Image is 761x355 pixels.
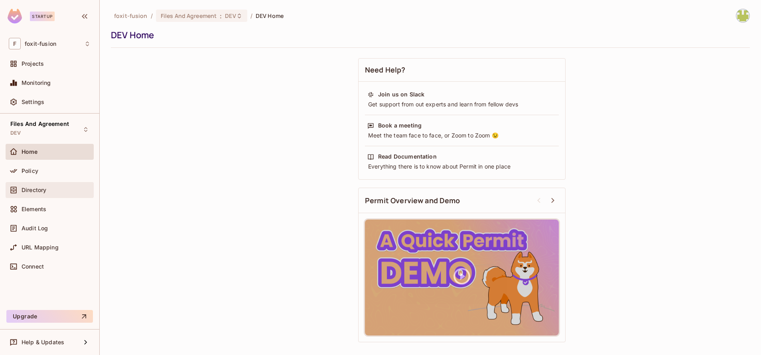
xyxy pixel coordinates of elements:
[736,9,749,22] img: girija_dwivedi@foxitsoftware.com
[22,263,44,270] span: Connect
[6,310,93,323] button: Upgrade
[22,99,44,105] span: Settings
[114,12,148,20] span: the active workspace
[256,12,284,20] span: DEV Home
[151,12,153,20] li: /
[10,130,21,136] span: DEV
[22,206,46,212] span: Elements
[367,100,556,108] div: Get support from out experts and learn from fellow devs
[367,163,556,171] div: Everything there is to know about Permit in one place
[25,41,56,47] span: Workspace: foxit-fusion
[10,121,69,127] span: Files And Agreement
[111,29,746,41] div: DEV Home
[378,153,437,161] div: Read Documentation
[250,12,252,20] li: /
[225,12,236,20] span: DEV
[22,225,48,231] span: Audit Log
[22,339,64,345] span: Help & Updates
[22,244,59,251] span: URL Mapping
[30,12,55,21] div: Startup
[22,168,38,174] span: Policy
[365,65,406,75] span: Need Help?
[22,187,46,193] span: Directory
[161,12,217,20] span: Files And Agreement
[22,61,44,67] span: Projects
[219,13,222,19] span: :
[378,122,422,129] div: Book a meeting
[378,90,424,98] div: Join us on Slack
[22,149,38,155] span: Home
[367,131,556,139] div: Meet the team face to face, or Zoom to Zoom 😉
[22,80,51,86] span: Monitoring
[9,38,21,49] span: F
[365,196,460,206] span: Permit Overview and Demo
[8,9,22,24] img: SReyMgAAAABJRU5ErkJggg==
